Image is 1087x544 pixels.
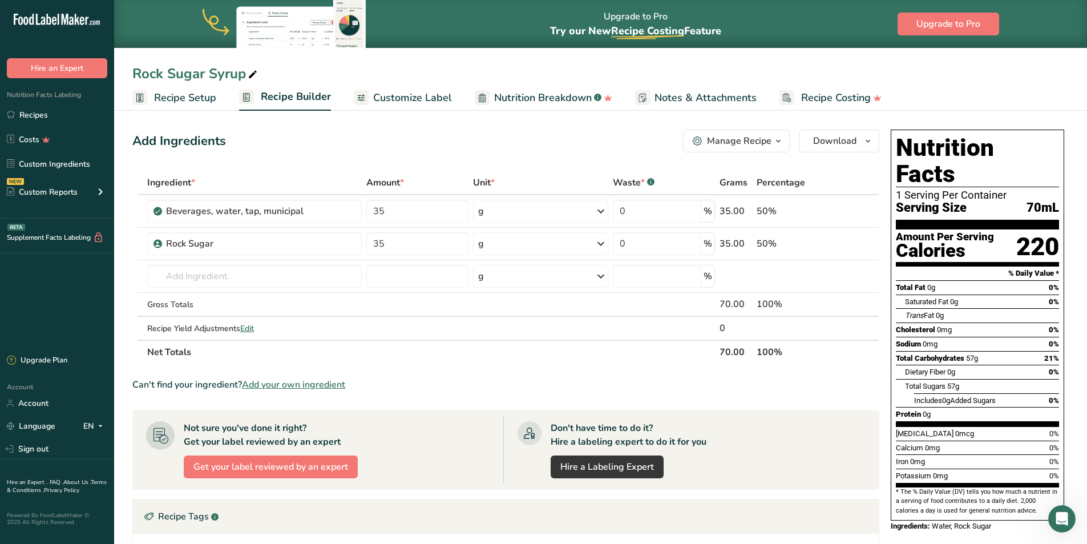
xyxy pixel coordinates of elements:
[910,457,925,466] span: 0mg
[896,487,1059,515] section: * The % Daily Value (DV) tells you how much a nutrient in a serving of food contributes to a dail...
[50,478,63,486] a: FAQ .
[133,499,879,534] div: Recipe Tags
[550,24,721,38] span: Try our New Feature
[720,237,752,251] div: 35.00
[1049,444,1059,452] span: 0%
[896,190,1059,201] div: 1 Serving Per Container
[494,90,592,106] span: Nutrition Breakdown
[896,340,921,348] span: Sodium
[475,85,612,111] a: Nutrition Breakdown
[551,421,706,449] div: Don't have time to do it? Hire a labeling expert to do it for you
[923,340,938,348] span: 0mg
[7,478,47,486] a: Hire an Expert .
[757,176,805,190] span: Percentage
[147,176,195,190] span: Ingredient
[720,176,747,190] span: Grams
[1049,340,1059,348] span: 0%
[720,204,752,218] div: 35.00
[7,178,24,185] div: NEW
[1027,201,1059,215] span: 70mL
[147,299,362,311] div: Gross Totals
[654,90,757,106] span: Notes & Attachments
[7,186,78,198] div: Custom Reports
[240,323,254,334] span: Edit
[154,90,216,106] span: Recipe Setup
[947,368,955,376] span: 0g
[239,84,331,111] a: Recipe Builder
[1049,396,1059,405] span: 0%
[896,354,964,362] span: Total Carbohydrates
[813,134,856,148] span: Download
[611,24,684,38] span: Recipe Costing
[63,478,91,486] a: About Us .
[947,382,959,390] span: 57g
[7,478,107,494] a: Terms & Conditions .
[937,325,952,334] span: 0mg
[1049,297,1059,306] span: 0%
[1049,457,1059,466] span: 0%
[473,176,495,190] span: Unit
[916,17,980,31] span: Upgrade to Pro
[145,340,718,364] th: Net Totals
[914,396,996,405] span: Includes Added Sugars
[896,325,935,334] span: Cholesterol
[354,85,452,111] a: Customize Label
[184,421,341,449] div: Not sure you've done it right? Get your label reviewed by an expert
[896,410,921,418] span: Protein
[717,340,754,364] th: 70.00
[1049,283,1059,292] span: 0%
[933,472,948,480] span: 0mg
[757,204,825,218] div: 50%
[7,416,55,436] a: Language
[896,472,931,480] span: Potassium
[942,396,950,405] span: 0g
[754,340,827,364] th: 100%
[936,311,944,320] span: 0g
[132,85,216,111] a: Recipe Setup
[905,311,934,320] span: Fat
[720,297,752,311] div: 70.00
[683,130,790,152] button: Manage Recipe
[905,297,948,306] span: Saturated Fat
[896,232,994,243] div: Amount Per Serving
[478,204,484,218] div: g
[147,323,362,335] div: Recipe Yield Adjustments
[707,134,771,148] div: Manage Recipe
[166,237,309,251] div: Rock Sugar
[757,297,825,311] div: 100%
[898,13,999,35] button: Upgrade to Pro
[373,90,452,106] span: Customize Label
[478,269,484,283] div: g
[896,429,953,438] span: [MEDICAL_DATA]
[7,355,67,366] div: Upgrade Plan
[478,237,484,251] div: g
[166,204,309,218] div: Beverages, water, tap, municipal
[261,89,331,104] span: Recipe Builder
[896,267,1059,280] section: % Daily Value *
[1044,354,1059,362] span: 21%
[799,130,879,152] button: Download
[905,382,945,390] span: Total Sugars
[242,378,345,392] span: Add your own ingredient
[896,243,994,259] div: Calories
[7,58,107,78] button: Hire an Expert
[1048,505,1076,533] iframe: Intercom live chat
[613,176,654,190] div: Waste
[44,486,79,494] a: Privacy Policy
[1049,429,1059,438] span: 0%
[147,265,362,288] input: Add Ingredient
[896,201,967,215] span: Serving Size
[1049,325,1059,334] span: 0%
[550,1,721,48] div: Upgrade to Pro
[551,456,664,478] a: Hire a Labeling Expert
[923,410,931,418] span: 0g
[720,321,752,335] div: 0
[966,354,978,362] span: 57g
[7,512,107,526] div: Powered By FoodLabelMaker © 2025 All Rights Reserved
[801,90,871,106] span: Recipe Costing
[896,457,908,466] span: Iron
[896,283,926,292] span: Total Fat
[1049,368,1059,376] span: 0%
[184,456,358,478] button: Get your label reviewed by an expert
[132,63,260,84] div: Rock Sugar Syrup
